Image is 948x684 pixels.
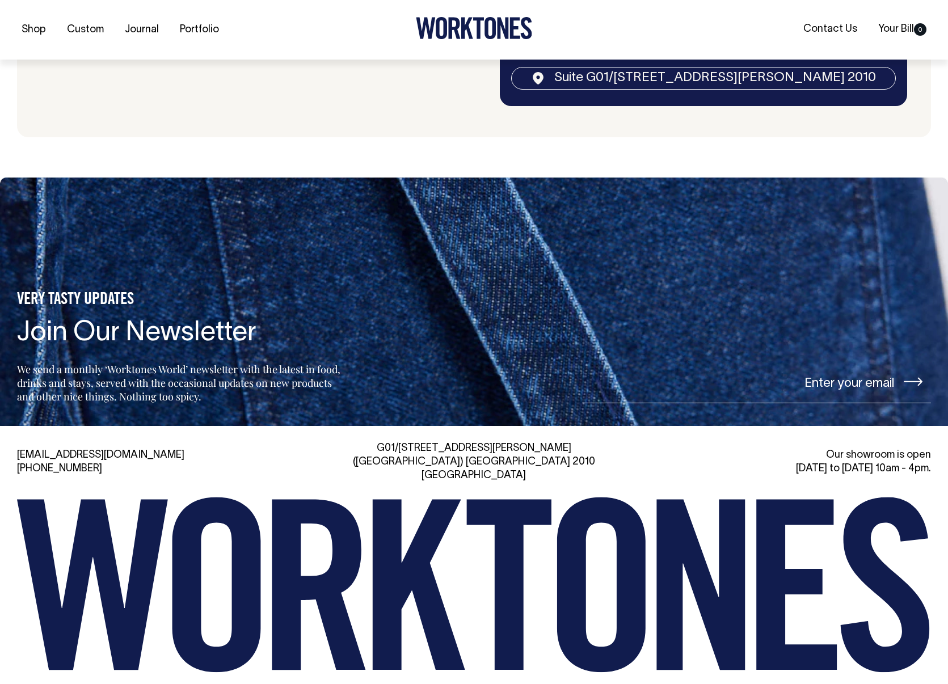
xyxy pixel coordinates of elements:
[511,67,896,90] a: Suite G01/[STREET_ADDRESS][PERSON_NAME] 2010
[17,319,344,349] h4: Join Our Newsletter
[17,362,344,403] p: We send a monthly ‘Worktones World’ newsletter with the latest in food, drinks and stays, served ...
[17,450,184,460] a: [EMAIL_ADDRESS][DOMAIN_NAME]
[914,23,926,36] span: 0
[17,464,102,474] a: [PHONE_NUMBER]
[120,20,163,39] a: Journal
[327,442,621,483] div: G01/[STREET_ADDRESS][PERSON_NAME] ([GEOGRAPHIC_DATA]) [GEOGRAPHIC_DATA] 2010 [GEOGRAPHIC_DATA]
[582,361,931,403] input: Enter your email
[874,20,931,39] a: Your Bill0
[175,20,224,39] a: Portfolio
[17,290,344,310] h5: VERY TASTY UPDATES
[62,20,108,39] a: Custom
[17,20,50,39] a: Shop
[799,20,862,39] a: Contact Us
[638,449,931,476] div: Our showroom is open [DATE] to [DATE] 10am - 4pm.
